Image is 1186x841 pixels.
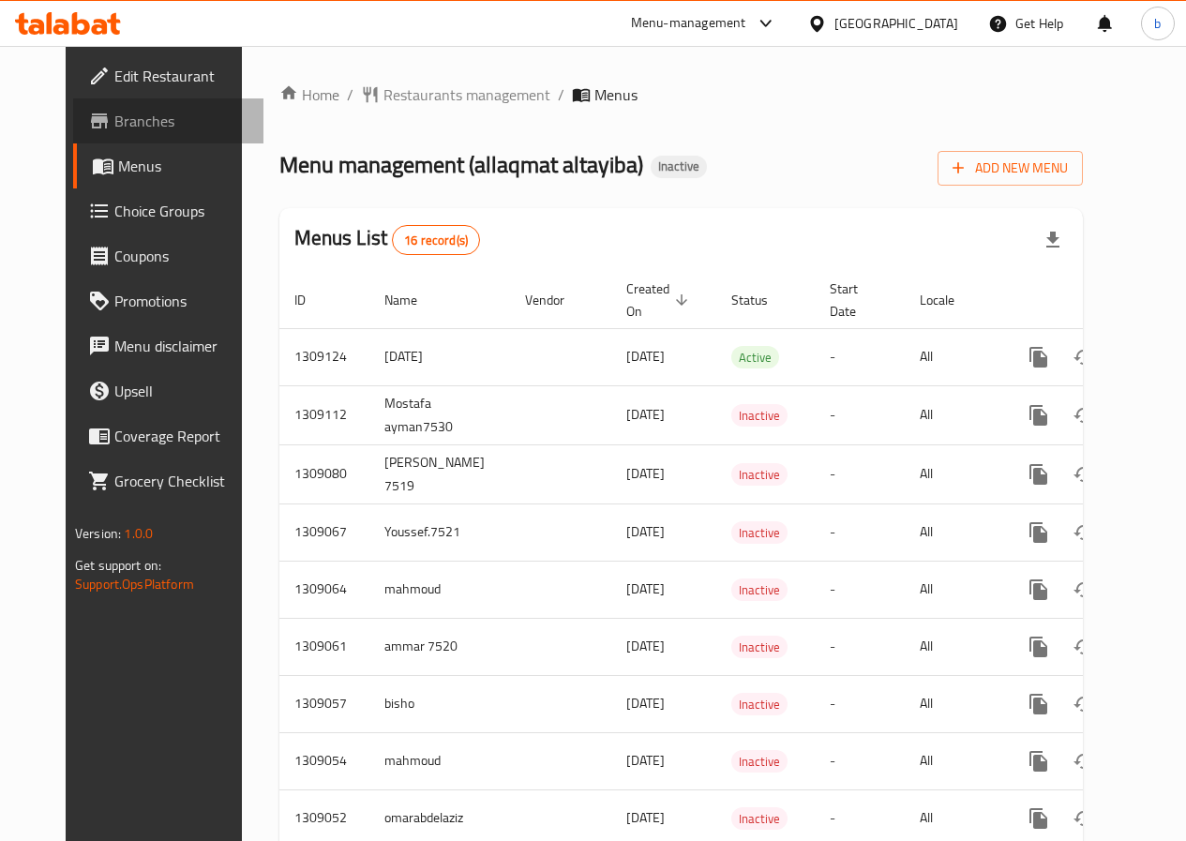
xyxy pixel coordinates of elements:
button: Change Status [1061,335,1106,380]
a: Edit Restaurant [73,53,263,98]
td: - [815,675,905,732]
td: All [905,675,1001,732]
td: bisho [369,675,510,732]
div: Inactive [731,521,788,544]
div: Inactive [731,636,788,658]
td: Mostafa ayman7530 [369,385,510,444]
td: - [815,618,905,675]
div: Inactive [731,404,788,427]
span: Coverage Report [114,425,248,447]
button: Change Status [1061,796,1106,841]
td: All [905,503,1001,561]
span: Start Date [830,278,882,323]
span: Inactive [731,405,788,427]
span: Restaurants management [383,83,550,106]
span: Created On [626,278,694,323]
span: ID [294,289,330,311]
button: Add New Menu [938,151,1083,186]
button: more [1016,624,1061,669]
a: Choice Groups [73,188,263,233]
button: more [1016,796,1061,841]
td: 1309080 [279,444,369,503]
a: Menu disclaimer [73,323,263,368]
button: Change Status [1061,510,1106,555]
span: Vendor [525,289,589,311]
td: 1309054 [279,732,369,789]
td: All [905,618,1001,675]
span: Add New Menu [953,157,1068,180]
span: Status [731,289,792,311]
td: All [905,385,1001,444]
td: - [815,444,905,503]
div: Inactive [731,578,788,601]
td: 1309124 [279,328,369,385]
span: Menu disclaimer [114,335,248,357]
div: Menu-management [631,12,746,35]
span: Inactive [731,808,788,830]
span: [DATE] [626,461,665,486]
a: Grocery Checklist [73,458,263,503]
span: Inactive [731,751,788,773]
td: - [815,328,905,385]
td: [DATE] [369,328,510,385]
button: more [1016,739,1061,784]
a: Branches [73,98,263,143]
span: [DATE] [626,344,665,368]
a: Menus [73,143,263,188]
span: Inactive [651,158,707,174]
td: All [905,732,1001,789]
nav: breadcrumb [279,83,1083,106]
span: [DATE] [626,748,665,773]
span: [DATE] [626,519,665,544]
td: 1309057 [279,675,369,732]
td: [PERSON_NAME] 7519 [369,444,510,503]
span: Name [384,289,442,311]
td: Youssef.7521 [369,503,510,561]
button: Change Status [1061,624,1106,669]
div: Inactive [731,463,788,486]
a: Home [279,83,339,106]
span: 1.0.0 [124,521,153,546]
span: [DATE] [626,691,665,715]
span: 16 record(s) [393,232,479,249]
span: Inactive [731,637,788,658]
button: more [1016,452,1061,497]
span: [DATE] [626,805,665,830]
span: Inactive [731,464,788,486]
span: Choice Groups [114,200,248,222]
button: more [1016,567,1061,612]
td: 1309067 [279,503,369,561]
span: Edit Restaurant [114,65,248,87]
button: more [1016,682,1061,727]
button: more [1016,335,1061,380]
span: Grocery Checklist [114,470,248,492]
td: - [815,561,905,618]
td: ammar 7520 [369,618,510,675]
span: [DATE] [626,402,665,427]
span: b [1154,13,1161,34]
td: mahmoud [369,561,510,618]
td: - [815,503,905,561]
div: Inactive [731,693,788,715]
button: more [1016,393,1061,438]
td: - [815,385,905,444]
span: Active [731,347,779,368]
span: [DATE] [626,634,665,658]
span: Menus [118,155,248,177]
button: more [1016,510,1061,555]
td: - [815,732,905,789]
button: Change Status [1061,393,1106,438]
span: Promotions [114,290,248,312]
div: Total records count [392,225,480,255]
li: / [558,83,564,106]
span: Upsell [114,380,248,402]
td: All [905,561,1001,618]
span: Branches [114,110,248,132]
td: All [905,444,1001,503]
td: mahmoud [369,732,510,789]
a: Coverage Report [73,413,263,458]
td: 1309112 [279,385,369,444]
a: Restaurants management [361,83,550,106]
span: Locale [920,289,979,311]
span: Get support on: [75,553,161,578]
